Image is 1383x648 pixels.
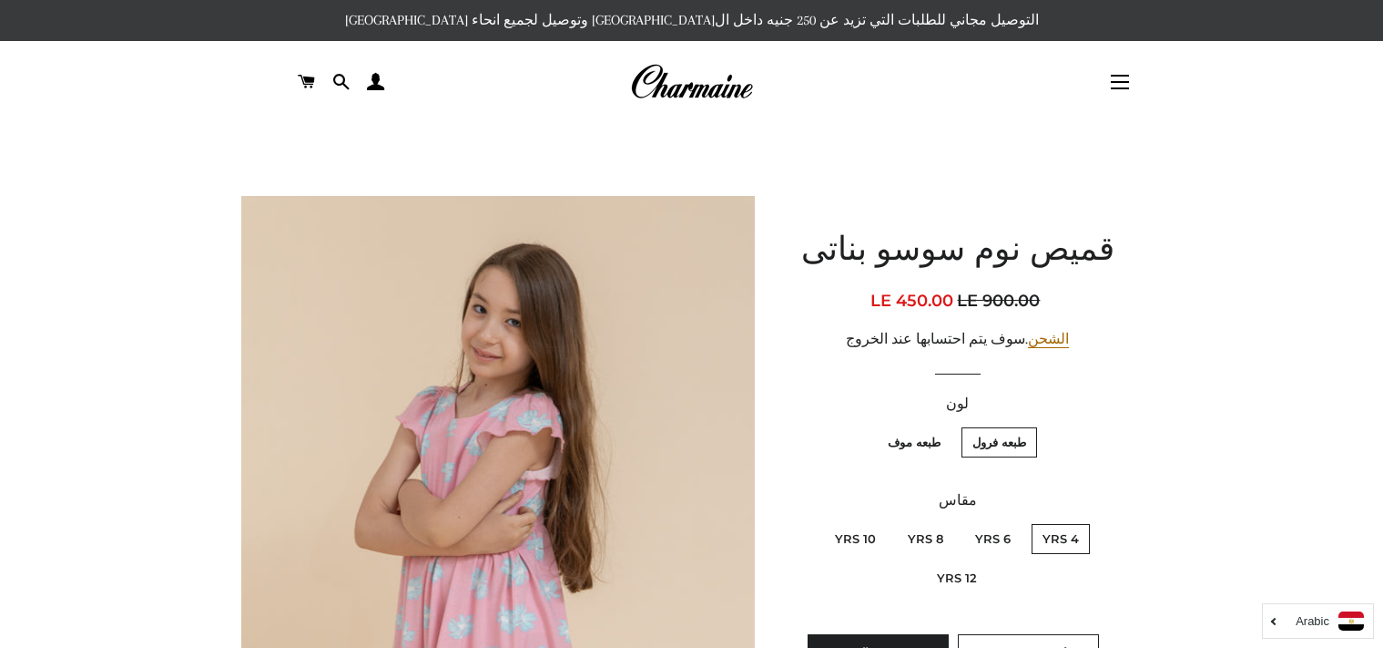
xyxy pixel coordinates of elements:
[796,229,1119,274] h1: قميص نوم سوسو بناتى
[1032,524,1090,554] label: 4 Yrs
[877,427,951,458] label: طبعه موف
[796,393,1119,416] label: لون
[824,524,887,554] label: 10 Yrs
[964,524,1022,554] label: 6 Yrs
[1272,612,1364,631] a: Arabic
[1028,331,1069,348] a: الشحن
[796,328,1119,351] div: .سوف يتم احتسابها عند الخروج
[870,291,953,311] span: LE 450.00
[897,524,954,554] label: 8 Yrs
[796,489,1119,512] label: مقاس
[630,62,753,102] img: Charmaine Egypt
[926,563,988,593] label: 12 Yrs
[1296,615,1329,627] i: Arabic
[961,427,1037,458] label: طبعه فرول
[957,288,1044,314] span: LE 900.00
